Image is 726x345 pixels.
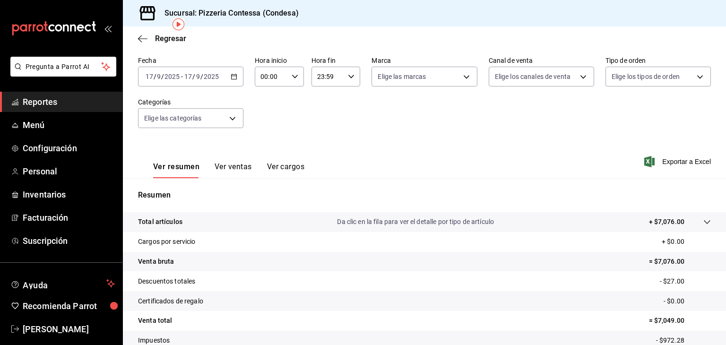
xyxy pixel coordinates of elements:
[660,276,711,286] p: - $27.00
[161,73,164,80] span: /
[184,73,192,80] input: --
[156,73,161,80] input: --
[138,296,203,306] p: Certificados de regalo
[7,69,116,78] a: Pregunta a Parrot AI
[267,162,305,178] button: Ver cargos
[164,73,180,80] input: ----
[372,57,477,64] label: Marca
[23,323,115,336] span: [PERSON_NAME]
[23,278,103,289] span: Ayuda
[153,162,304,178] div: navigation tabs
[649,217,684,227] p: + $7,076.00
[23,211,115,224] span: Facturación
[144,113,202,123] span: Elige las categorías
[23,142,115,155] span: Configuración
[23,119,115,131] span: Menú
[196,73,200,80] input: --
[192,73,195,80] span: /
[154,73,156,80] span: /
[612,72,680,81] span: Elige los tipos de orden
[104,25,112,32] button: open_drawer_menu
[138,217,182,227] p: Total artículos
[138,34,186,43] button: Regresar
[138,316,172,326] p: Venta total
[138,257,174,267] p: Venta bruta
[378,72,426,81] span: Elige las marcas
[23,95,115,108] span: Reportes
[649,257,711,267] p: = $7,076.00
[646,156,711,167] button: Exportar a Excel
[200,73,203,80] span: /
[23,300,115,312] span: Recomienda Parrot
[255,57,304,64] label: Hora inicio
[138,276,195,286] p: Descuentos totales
[662,237,711,247] p: + $0.00
[153,162,199,178] button: Ver resumen
[138,57,243,64] label: Fecha
[138,190,711,201] p: Resumen
[605,57,711,64] label: Tipo de orden
[138,99,243,105] label: Categorías
[181,73,183,80] span: -
[489,57,594,64] label: Canal de venta
[23,165,115,178] span: Personal
[664,296,711,306] p: - $0.00
[495,72,570,81] span: Elige los canales de venta
[23,234,115,247] span: Suscripción
[155,34,186,43] span: Regresar
[649,316,711,326] p: = $7,049.00
[26,62,102,72] span: Pregunta a Parrot AI
[23,188,115,201] span: Inventarios
[173,18,184,30] img: Tooltip marker
[157,8,299,19] h3: Sucursal: Pizzeria Contessa (Condesa)
[337,217,494,227] p: Da clic en la fila para ver el detalle por tipo de artículo
[311,57,361,64] label: Hora fin
[145,73,154,80] input: --
[203,73,219,80] input: ----
[10,57,116,77] button: Pregunta a Parrot AI
[215,162,252,178] button: Ver ventas
[138,237,196,247] p: Cargos por servicio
